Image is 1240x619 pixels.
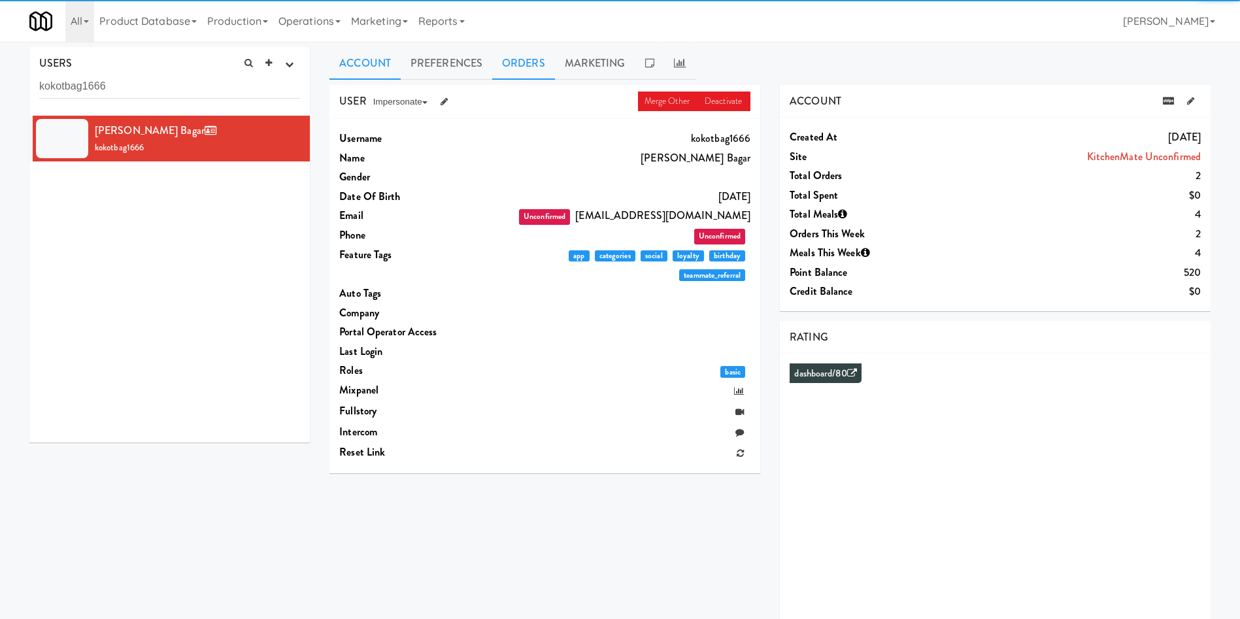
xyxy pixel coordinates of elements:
[790,329,828,344] span: RATING
[954,166,1201,186] dd: 2
[339,322,504,342] dt: Portal Operator Access
[339,361,504,380] dt: Roles
[954,127,1201,147] dd: [DATE]
[401,47,492,80] a: Preferences
[492,47,555,80] a: Orders
[641,250,667,262] span: social
[39,56,73,71] span: USERS
[29,116,310,161] li: [PERSON_NAME] Bagarkokotbag1666
[339,303,504,323] dt: Company
[504,206,750,226] dd: [EMAIL_ADDRESS][DOMAIN_NAME]
[794,367,856,380] a: dashboard/80
[694,229,745,244] span: Unconfirmed
[39,75,300,99] input: Search user
[339,380,504,400] dt: Mixpanel
[1087,149,1201,164] a: KitchenMate Unconfirmed
[673,250,704,262] span: loyalty
[954,282,1201,301] dd: $0
[339,148,504,168] dt: Name
[367,92,434,112] button: Impersonate
[790,224,954,244] dt: Orders This Week
[595,250,635,262] span: categories
[95,141,144,154] span: kokotbag1666
[29,10,52,33] img: Micromart
[790,93,841,109] span: ACCOUNT
[339,422,504,442] dt: Intercom
[569,250,590,262] span: app
[790,205,954,224] dt: Total Meals
[790,127,954,147] dt: Created at
[790,243,954,263] dt: Meals This Week
[954,243,1201,263] dd: 4
[790,147,954,167] dt: Site
[339,167,504,187] dt: Gender
[95,123,222,138] span: [PERSON_NAME] Bagar
[339,206,504,226] dt: Email
[504,187,750,207] dd: [DATE]
[679,269,745,281] span: teammate_referral
[339,187,504,207] dt: Date Of Birth
[339,129,504,148] dt: Username
[790,186,954,205] dt: Total Spent
[504,129,750,148] dd: kokotbag1666
[339,226,504,245] dt: Phone
[339,342,504,361] dt: Last login
[790,282,954,301] dt: Credit Balance
[638,92,698,111] a: Merge Other
[954,224,1201,244] dd: 2
[790,263,954,282] dt: Point Balance
[504,148,750,168] dd: [PERSON_NAME] Bagar
[339,93,366,109] span: USER
[339,284,504,303] dt: Auto Tags
[954,186,1201,205] dd: $0
[339,401,504,421] dt: Fullstory
[329,47,401,80] a: Account
[698,92,750,111] a: Deactivate
[339,443,504,462] dt: Reset link
[555,47,635,80] a: Marketing
[954,205,1201,224] dd: 4
[519,209,570,225] span: Unconfirmed
[339,245,504,265] dt: Feature Tags
[709,250,745,262] span: birthday
[790,166,954,186] dt: Total Orders
[954,263,1201,282] dd: 520
[720,366,745,378] span: basic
